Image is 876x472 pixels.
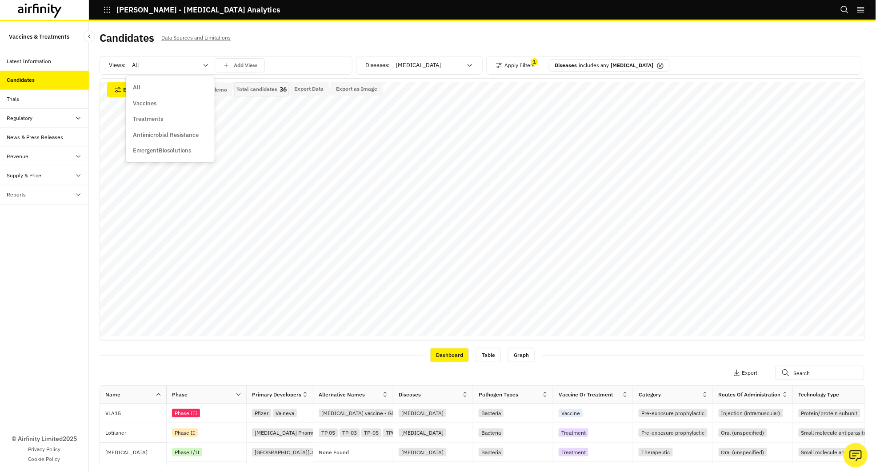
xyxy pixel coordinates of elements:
[116,6,280,14] p: [PERSON_NAME] - [MEDICAL_DATA] Analytics
[105,448,166,457] p: [MEDICAL_DATA]
[319,391,365,399] div: Alternative Names
[133,131,199,140] p: Antimicrobial Resistance
[733,366,758,380] button: Export
[172,428,198,437] div: Phase II
[799,448,871,456] div: Small molecule antibacterial
[133,99,156,108] p: Vaccines
[399,448,446,456] div: [MEDICAL_DATA]
[639,428,708,437] div: Pre-exposure prophylactic
[105,391,120,399] div: Name
[107,82,181,97] button: Edit Graph & Legend
[105,409,166,418] p: VLA15
[799,428,873,437] div: Small molecule antiparasitics
[7,191,26,199] div: Reports
[559,448,588,456] div: Treatment
[340,428,360,437] div: TP-03
[28,455,60,463] a: Cookie Policy
[28,445,60,453] a: Privacy Policy
[479,391,518,399] div: Pathogen Types
[479,448,504,456] div: Bacteria
[319,450,349,455] p: None Found
[109,58,265,72] div: Views:
[361,428,381,437] div: TP-05
[559,428,588,437] div: Treatment
[331,82,383,96] button: Export as Image
[84,31,95,42] button: Close Sidebar
[105,428,166,437] p: Lotilaner
[236,86,277,92] p: Total candidates
[639,391,661,399] div: Category
[252,391,301,399] div: Primary Developers
[103,2,280,17] button: [PERSON_NAME] - [MEDICAL_DATA] Analytics
[559,391,613,399] div: Vaccine or Treatment
[430,348,469,362] div: Dashboard
[479,409,504,417] div: Bacteria
[7,133,64,141] div: News & Press Releases
[9,28,69,45] p: Vaccines & Treatments
[479,428,504,437] div: Bacteria
[579,61,609,69] p: includes any
[508,348,535,362] div: Graph
[799,391,840,399] div: Technology Type
[172,391,188,399] div: Phase
[12,434,77,444] p: © Airfinity Limited 2025
[161,33,231,43] p: Data Sources and Limitations
[799,409,860,417] div: Protein/protein subunit
[289,82,329,96] button: Export Data
[559,409,583,417] div: Vaccine
[719,448,767,456] div: Oral (unspecified)
[133,83,140,92] p: All
[319,409,451,417] div: [MEDICAL_DATA] vaccine - GlaxoSmithKline/Valneva
[133,115,163,124] p: Treatments
[234,62,257,68] p: Add View
[7,114,33,122] div: Regulatory
[172,448,202,456] div: Phase I/II
[319,428,338,437] div: TP 05
[776,366,864,380] input: Search
[172,409,200,417] div: Phase III
[280,86,287,92] p: 36
[496,58,535,72] button: Apply Filters
[133,146,191,155] p: EmergentBiosolutions
[252,409,271,417] div: Pfizer
[365,58,479,72] div: Diseases :
[7,57,52,65] div: Latest Information
[252,428,340,437] div: [MEDICAL_DATA] Pharmaceuticals
[399,391,421,399] div: Diseases
[639,409,708,417] div: Pre-exposure prophylactic
[476,348,501,362] div: Table
[719,391,781,399] div: Routes of Administration
[7,172,42,180] div: Supply & Price
[555,61,577,69] p: Diseases
[639,448,673,456] div: Therapeutic
[719,409,783,417] div: Injection (intramuscular)
[742,370,758,376] p: Export
[840,2,849,17] button: Search
[844,443,868,468] button: Ask our analysts
[383,428,401,437] div: TP03
[611,61,653,69] p: [MEDICAL_DATA]
[252,448,412,456] div: [GEOGRAPHIC_DATA][US_STATE], [GEOGRAPHIC_DATA] (UCSF)
[7,95,20,103] div: Trials
[719,428,767,437] div: Oral (unspecified)
[7,152,29,160] div: Revenue
[399,409,446,417] div: [MEDICAL_DATA]
[7,76,35,84] div: Candidates
[215,58,265,72] button: save changes
[273,409,297,417] div: Valneva
[399,428,446,437] div: [MEDICAL_DATA]
[100,32,154,44] h2: Candidates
